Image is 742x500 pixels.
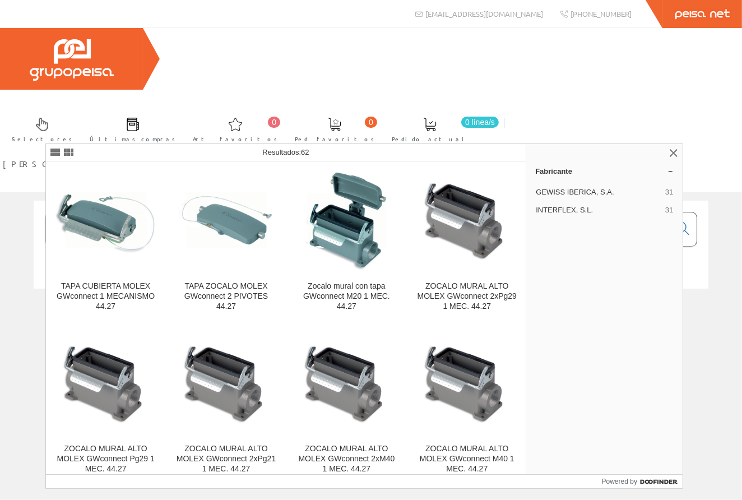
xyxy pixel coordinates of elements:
a: ZOCALO MURAL ALTO MOLEX GWconnect M40 1 MEC. 44.27 ZOCALO MURAL ALTO MOLEX GWconnect M40 1 MEC. 4... [407,325,527,487]
span: INTERFLEX, S.L. [536,205,661,215]
span: 31 [665,187,673,197]
span: Selectores [12,133,72,145]
span: GEWISS IBERICA, S.A. [536,187,661,197]
span: [EMAIL_ADDRESS][DOMAIN_NAME] [425,9,543,18]
div: TAPA ZOCALO MOLEX GWconnect 2 PIVOTES 44.27 [175,281,277,312]
a: Powered by [602,475,683,488]
a: ZOCALO MURAL ALTO MOLEX GWconnect 2xPg29 1 MEC. 44.27 ZOCALO MURAL ALTO MOLEX GWconnect 2xPg29 1 ... [407,163,527,325]
img: ZOCALO MURAL ALTO MOLEX GWconnect M40 1 MEC. 44.27 [416,339,518,431]
span: Art. favoritos [193,133,277,145]
a: Fabricante [526,162,683,180]
img: ZOCALO MURAL ALTO MOLEX GWconnect Pg29 1 MEC. 44.27 [55,339,157,431]
a: ZOCALO MURAL ALTO MOLEX GWconnect 2xPg21 1 MEC. 44.27 ZOCALO MURAL ALTO MOLEX GWconnect 2xPg21 1 ... [166,325,286,487]
span: 62 [301,148,309,156]
a: Zocalo mural con tapa GWconnect M20 1 MEC. 44.27 Zocalo mural con tapa GWconnect M20 1 MEC. 44.27 [287,163,407,325]
a: TAPA ZOCALO MOLEX GWconnect 2 PIVOTES 44.27 TAPA ZOCALO MOLEX GWconnect 2 PIVOTES 44.27 [166,163,286,325]
div: ZOCALO MURAL ALTO MOLEX GWconnect 2xPg21 1 MEC. 44.27 [175,444,277,474]
span: 0 línea/s [461,117,499,128]
img: ZOCALO MURAL ALTO MOLEX GWconnect 2xPg21 1 MEC. 44.27 [175,339,277,431]
span: 0 [268,117,280,128]
img: TAPA CUBIERTA MOLEX GWconnect 1 MECANISMO 44.27 [55,172,156,272]
a: Últimas compras [78,108,181,149]
span: [PERSON_NAME] [PERSON_NAME] [3,158,215,169]
span: [PHONE_NUMBER] [571,9,632,18]
a: ZOCALO MURAL ALTO MOLEX GWconnect Pg29 1 MEC. 44.27 ZOCALO MURAL ALTO MOLEX GWconnect Pg29 1 MEC.... [46,325,166,487]
span: Resultados: [262,148,309,156]
div: TAPA CUBIERTA MOLEX GWconnect 1 MECANISMO 44.27 [55,281,157,312]
div: © Grupo Peisa [34,303,708,312]
div: ZOCALO MURAL ALTO MOLEX GWconnect M40 1 MEC. 44.27 [416,444,518,474]
div: ZOCALO MURAL ALTO MOLEX GWconnect 2xPg29 1 MEC. 44.27 [416,281,518,312]
img: TAPA ZOCALO MOLEX GWconnect 2 PIVOTES 44.27 [176,172,277,272]
span: Powered by [602,476,637,487]
a: TAPA CUBIERTA MOLEX GWconnect 1 MECANISMO 44.27 TAPA CUBIERTA MOLEX GWconnect 1 MECANISMO 44.27 [46,163,166,325]
span: 0 [365,117,377,128]
img: Zocalo mural con tapa GWconnect M20 1 MEC. 44.27 [298,172,396,272]
div: Zocalo mural con tapa GWconnect M20 1 MEC. 44.27 [296,281,398,312]
img: ZOCALO MURAL ALTO MOLEX GWconnect 2xPg29 1 MEC. 44.27 [416,175,518,268]
a: [PERSON_NAME] [PERSON_NAME] [3,149,243,160]
a: 0 línea/s Pedido actual [381,108,502,149]
div: ZOCALO MURAL ALTO MOLEX GWconnect 2xM40 1 MEC. 44.27 [296,444,398,474]
a: ZOCALO MURAL ALTO MOLEX GWconnect 2xM40 1 MEC. 44.27 ZOCALO MURAL ALTO MOLEX GWconnect 2xM40 1 ME... [287,325,407,487]
span: 31 [665,205,673,215]
a: Selectores [1,108,78,149]
span: Ped. favoritos [295,133,374,145]
img: Grupo Peisa [30,39,114,81]
div: ZOCALO MURAL ALTO MOLEX GWconnect Pg29 1 MEC. 44.27 [55,444,157,474]
span: Últimas compras [90,133,175,145]
img: ZOCALO MURAL ALTO MOLEX GWconnect 2xM40 1 MEC. 44.27 [296,339,398,431]
span: Pedido actual [392,133,468,145]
